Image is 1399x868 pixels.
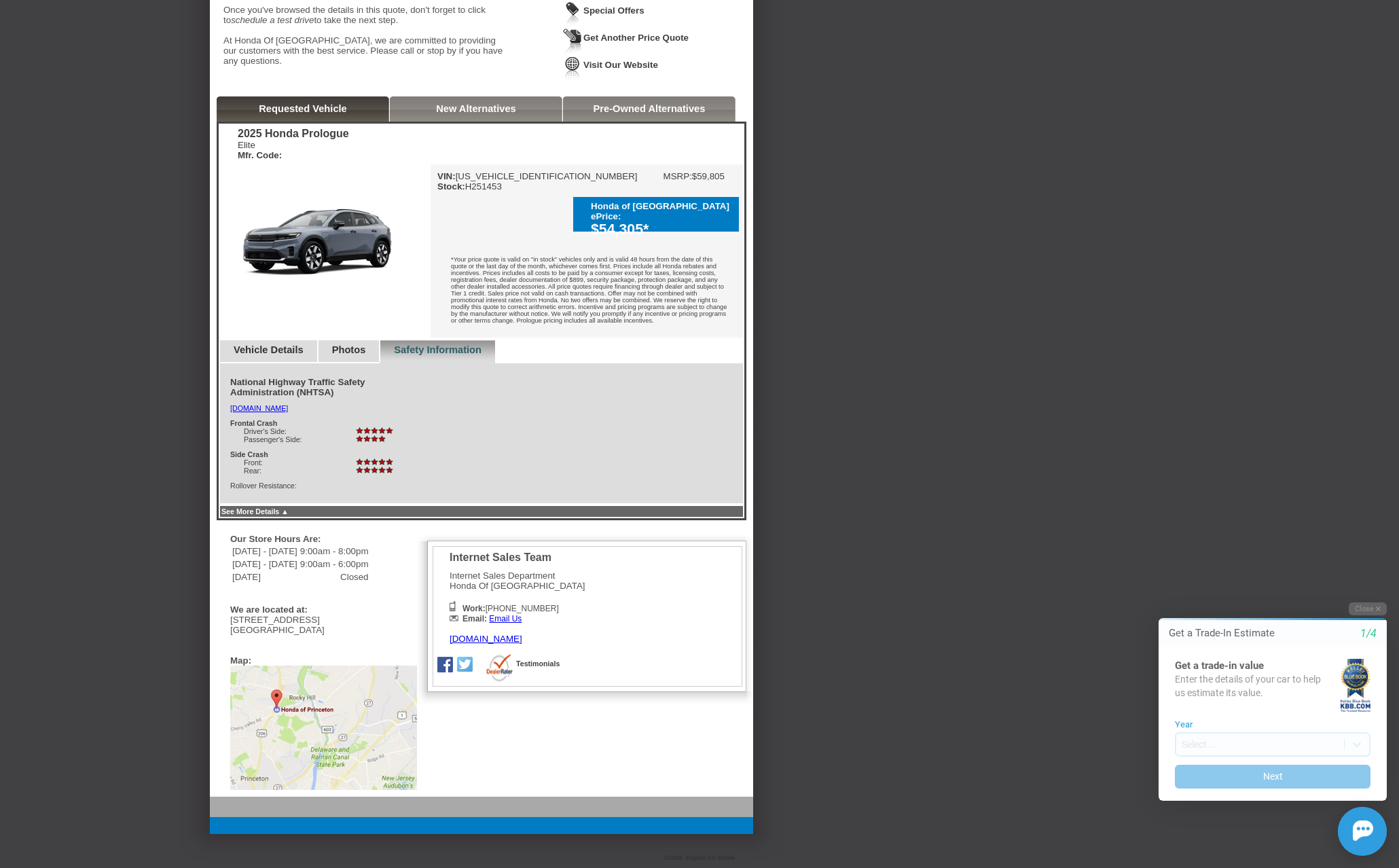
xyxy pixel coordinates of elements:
[244,467,400,475] div: Rear:
[356,467,393,473] img: icon_star_5.png
[583,33,689,43] a: Get Another Price Quote
[356,458,393,465] img: icon_star_5.png
[450,551,585,644] div: Internet Sales Department Honda Of [GEOGRAPHIC_DATA]
[450,551,585,564] div: Internet Sales Team
[437,171,638,192] div: [US_VEHICLE_IDENTIFICATION_NUMBER] H251453
[238,140,349,160] div: Elite
[230,615,417,635] div: [STREET_ADDRESS] [GEOGRAPHIC_DATA]
[356,435,386,442] img: icon_star_4.png
[230,404,288,412] a: [DOMAIN_NAME]
[230,482,400,490] div: Rollover Resistance:
[356,427,393,434] img: icon_star_5.png
[583,5,644,16] a: Special Offers
[563,29,582,54] img: Icon_GetQuote.png
[436,103,516,114] a: New Alternatives
[394,344,482,355] a: Safety Information
[431,246,743,338] div: *Your price quote is valid on "in stock" vehicles only and is valid 48 hours from the date of thi...
[244,435,400,444] div: Passenger's Side:
[232,558,298,570] td: [DATE] - [DATE]
[1130,590,1399,868] iframe: Chat Assistance
[332,344,366,355] a: Photos
[230,655,251,666] div: Map:
[594,103,706,114] a: Pre-Owned Alternatives
[664,171,692,181] td: MSRP:
[238,150,282,160] b: Mfr. Code:
[230,450,400,458] div: Side Crash
[563,1,582,26] img: Icon_WeeklySpecials.png
[299,545,369,557] td: 9:00am - 8:00pm
[591,221,732,238] div: $54,305*
[244,427,400,435] div: Driver's Side:
[486,654,515,683] img: Icon_Dealerrater.png
[437,657,453,672] img: Icon_Facebook.png
[231,15,314,25] em: schedule a test drive
[457,657,473,672] img: Icon_Twitter.png
[356,488,357,488] img: icon_star_.png
[437,171,456,181] b: VIN:
[259,103,347,114] a: Requested Vehicle
[462,604,486,613] b: Work:
[230,534,410,544] div: Our Store Hours Are:
[692,171,725,181] td: $59,805
[221,507,289,516] a: See More Details ▲
[299,558,369,570] td: 9:00am - 6:00pm
[234,344,304,355] a: Vehicle Details
[583,60,658,70] a: Visit Our Website
[230,604,410,615] div: We are located at:
[219,164,431,323] img: 2025 Honda Prologue
[230,377,400,397] div: National Highway Traffic Safety Administration (NHTSA)
[238,128,349,140] div: 2025 Honda Prologue
[450,634,522,644] a: [DOMAIN_NAME]
[591,201,732,221] div: Honda of [GEOGRAPHIC_DATA] ePrice:
[230,419,400,427] div: Frontal Crash
[232,571,298,583] td: [DATE]
[244,458,400,467] div: Front:
[299,571,369,583] td: Closed
[462,614,487,623] b: Email:
[462,604,559,613] span: [PHONE_NUMBER]
[450,601,456,611] img: Icon_Phone.png
[232,545,298,557] td: [DATE] - [DATE]
[437,181,465,192] b: Stock:
[450,615,458,621] img: Icon_Email2.png
[563,56,582,81] img: Icon_VisitWebsite.png
[516,659,560,668] a: Testimonials
[489,614,522,623] a: Email Us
